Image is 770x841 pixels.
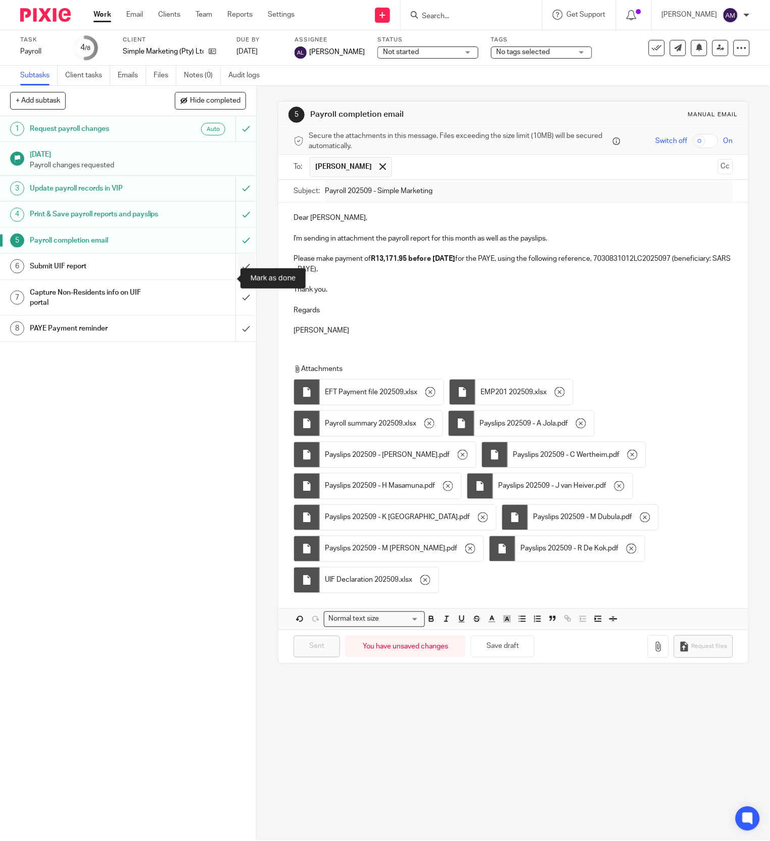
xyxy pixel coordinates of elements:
[382,614,419,625] input: Search for option
[320,536,484,562] div: .
[421,12,512,21] input: Search
[345,636,466,658] div: You have unsaved changes
[471,636,535,658] button: Save draft
[30,147,246,160] h1: [DATE]
[508,442,646,468] div: .
[30,233,160,248] h1: Payroll completion email
[80,42,90,54] div: 4
[228,66,267,85] a: Audit logs
[310,109,535,120] h1: Payroll completion email
[294,186,320,196] label: Subject:
[309,47,365,57] span: [PERSON_NAME]
[528,505,658,530] div: .
[515,536,645,562] div: .
[10,181,24,196] div: 3
[408,255,455,262] strong: before [DATE]
[294,364,724,374] p: Attachments
[439,450,450,460] span: pdf
[10,259,24,273] div: 6
[557,418,568,429] span: pdf
[10,233,24,248] div: 5
[65,66,110,85] a: Client tasks
[535,387,547,397] span: xlsx
[10,208,24,222] div: 4
[596,481,606,491] span: pdf
[10,92,66,109] button: + Add subtask
[325,575,399,585] span: UIF Declaration 202509
[30,160,246,170] p: Payroll changes requested
[662,10,717,20] p: [PERSON_NAME]
[491,36,592,44] label: Tags
[325,481,423,491] span: Payslips 202509 - H Masamuna
[20,46,61,57] div: Payroll
[371,255,407,262] strong: R13,171.95
[236,36,282,44] label: Due by
[567,11,606,18] span: Get Support
[513,450,607,460] span: Payslips 202509 - C Wertheim
[497,49,550,56] span: No tags selected
[196,10,212,20] a: Team
[621,512,632,523] span: pdf
[533,512,620,523] span: Payslips 202509 - M Dubula
[236,48,258,55] span: [DATE]
[718,159,733,174] button: Cc
[723,7,739,23] img: svg%3E
[294,636,340,658] input: Sent
[227,10,253,20] a: Reports
[320,474,461,499] div: .
[85,45,90,51] small: /8
[493,474,633,499] div: .
[158,10,180,20] a: Clients
[294,254,733,274] p: Please make payment of for the PAYE, using the following reference, 7030831012LC2025097 (benefici...
[30,181,160,196] h1: Update payroll records in VIP
[724,136,733,146] span: On
[30,207,160,222] h1: Print & Save payroll reports and payslips
[123,36,224,44] label: Client
[475,380,573,405] div: .
[154,66,176,85] a: Files
[294,233,733,244] p: I'm sending in attachment the payroll report for this month as well as the payslips.
[608,544,618,554] span: pdf
[315,162,372,172] span: [PERSON_NAME]
[10,291,24,305] div: 7
[474,411,594,436] div: .
[20,8,71,22] img: Pixie
[325,418,403,429] span: Payroll summary 202509
[175,92,246,109] button: Hide completed
[320,568,439,593] div: .
[190,97,240,105] span: Hide completed
[325,387,404,397] span: EFT Payment file 202509
[405,387,417,397] span: xlsx
[447,544,457,554] span: pdf
[320,505,496,530] div: .
[294,305,733,315] p: Regards
[692,643,728,651] span: Request files
[609,450,619,460] span: pdf
[377,36,478,44] label: Status
[20,66,58,85] a: Subtasks
[320,442,476,468] div: .
[320,380,444,405] div: .
[424,481,435,491] span: pdf
[404,418,416,429] span: xlsx
[30,121,160,136] h1: Request payroll changes
[201,123,225,135] div: Auto
[656,136,688,146] span: Switch off
[30,321,160,336] h1: PAYE Payment reminder
[383,49,419,56] span: Not started
[126,10,143,20] a: Email
[295,36,365,44] label: Assignee
[20,36,61,44] label: Task
[268,10,295,20] a: Settings
[294,285,733,295] p: Thank you.
[294,325,733,336] p: [PERSON_NAME]
[123,46,204,57] p: Simple Marketing (Pty) Ltd
[10,321,24,336] div: 8
[184,66,221,85] a: Notes (0)
[295,46,307,59] img: svg%3E
[309,131,610,152] span: Secure the attachments in this message. Files exceeding the size limit (10MB) will be secured aut...
[520,544,606,554] span: Payslips 202509 - R De Kok
[294,213,733,223] p: Dear [PERSON_NAME],
[324,612,425,627] div: Search for option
